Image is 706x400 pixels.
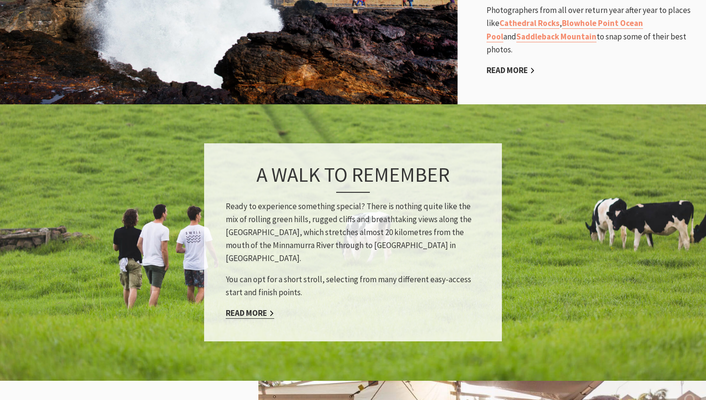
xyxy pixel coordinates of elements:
a: Cathedral Rocks [499,18,560,29]
a: Saddleback Mountain [516,31,596,42]
p: You can opt for a short stroll, selecting from many different easy-access start and finish points. [226,273,480,299]
h3: A walk to remember [226,162,480,192]
a: Blowhole Point Ocean Pool [487,18,643,42]
p: Photographers from all over return year after year to places like , and to snap some of their bes... [487,4,696,56]
a: Read More [226,308,274,319]
p: Ready to experience something special? There is nothing quite like the mix of rolling green hills... [226,200,480,265]
a: Read More [487,65,535,76]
